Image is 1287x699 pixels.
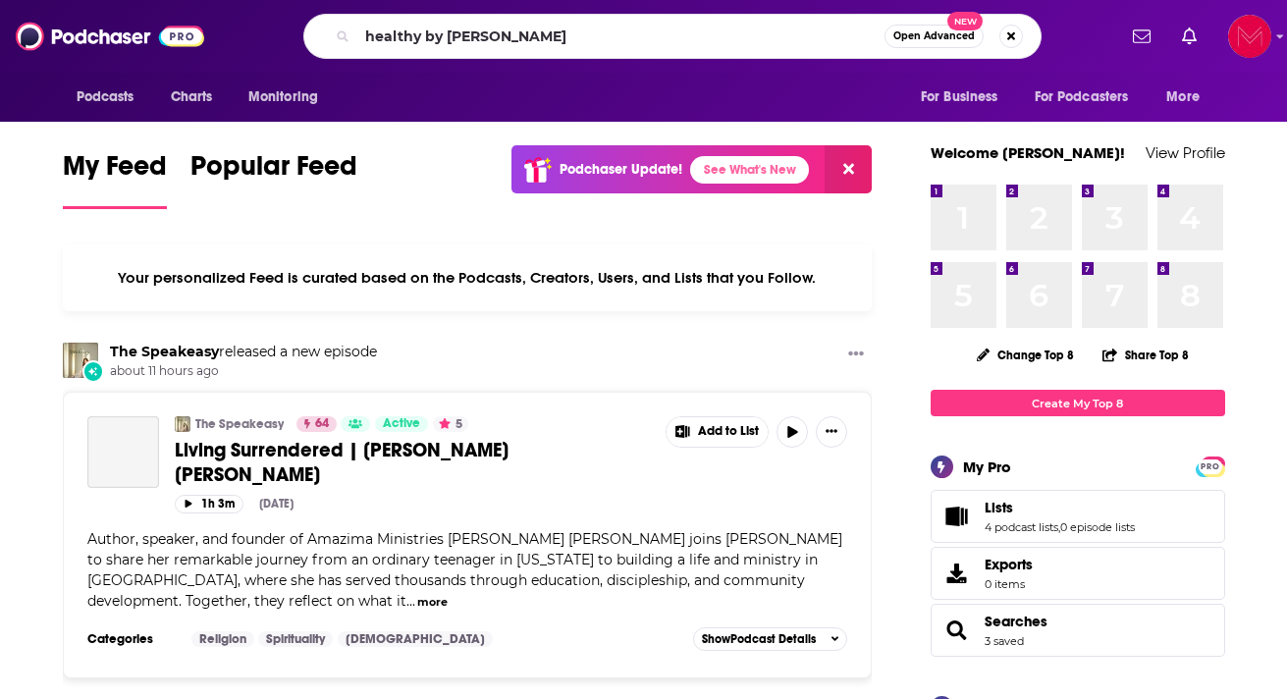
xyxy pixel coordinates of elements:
span: Monitoring [248,83,318,111]
button: open menu [1153,79,1224,116]
span: My Feed [63,149,167,194]
button: Show More Button [667,417,769,447]
button: Change Top 8 [965,343,1087,367]
button: Show profile menu [1228,15,1271,58]
a: Lists [938,503,977,530]
a: Searches [938,617,977,644]
a: Searches [985,613,1047,630]
a: See What's New [690,156,809,184]
span: Author, speaker, and founder of Amazima Ministries [PERSON_NAME] [PERSON_NAME] joins [PERSON_NAME... [87,530,842,610]
a: Show notifications dropdown [1125,20,1158,53]
img: User Profile [1228,15,1271,58]
button: Show More Button [840,343,872,367]
input: Search podcasts, credits, & more... [357,21,885,52]
a: 3 saved [985,634,1024,648]
a: Welcome [PERSON_NAME]! [931,143,1125,162]
button: Open AdvancedNew [885,25,984,48]
button: Share Top 8 [1101,336,1190,374]
span: Open Advanced [893,31,975,41]
a: PRO [1199,458,1222,473]
span: ... [406,592,415,610]
span: Lists [931,490,1225,543]
div: My Pro [963,457,1011,476]
img: Podchaser - Follow, Share and Rate Podcasts [16,18,204,55]
a: Living Surrendered | [PERSON_NAME] [PERSON_NAME] [175,438,652,487]
button: more [417,594,448,611]
span: Popular Feed [190,149,357,194]
span: Exports [938,560,977,587]
button: open menu [1022,79,1157,116]
a: Lists [985,499,1135,516]
div: New Episode [82,360,104,382]
span: Charts [171,83,213,111]
button: ShowPodcast Details [693,627,848,651]
a: My Feed [63,149,167,209]
a: Charts [158,79,225,116]
h3: Categories [87,631,176,647]
button: open menu [63,79,160,116]
span: For Business [921,83,998,111]
h3: released a new episode [110,343,377,361]
span: 0 items [985,577,1033,591]
span: Exports [985,556,1033,573]
span: For Podcasters [1035,83,1129,111]
button: open menu [235,79,344,116]
span: Podcasts [77,83,134,111]
span: Add to List [698,424,759,439]
a: Popular Feed [190,149,357,209]
a: Spirituality [258,631,333,647]
button: 1h 3m [175,495,243,513]
span: Searches [931,604,1225,657]
a: 64 [296,416,337,432]
a: [DEMOGRAPHIC_DATA] [338,631,493,647]
span: New [947,12,983,30]
span: PRO [1199,459,1222,474]
a: Create My Top 8 [931,390,1225,416]
div: [DATE] [259,497,294,511]
img: The Speakeasy [175,416,190,432]
a: The Speakeasy [195,416,284,432]
a: Show notifications dropdown [1174,20,1205,53]
a: The Speakeasy [110,343,219,360]
a: Religion [191,631,254,647]
div: Search podcasts, credits, & more... [303,14,1042,59]
p: Podchaser Update! [560,161,682,178]
a: Exports [931,547,1225,600]
span: Logged in as Pamelamcclure [1228,15,1271,58]
span: Lists [985,499,1013,516]
span: Active [383,414,420,434]
span: about 11 hours ago [110,363,377,380]
button: Show More Button [816,416,847,448]
button: 5 [433,416,468,432]
span: Show Podcast Details [702,632,816,646]
a: View Profile [1146,143,1225,162]
span: , [1058,520,1060,534]
span: More [1166,83,1200,111]
a: 4 podcast lists [985,520,1058,534]
a: Active [375,416,428,432]
div: Your personalized Feed is curated based on the Podcasts, Creators, Users, and Lists that you Follow. [63,244,873,311]
span: Living Surrendered | [PERSON_NAME] [PERSON_NAME] [175,438,509,487]
a: 0 episode lists [1060,520,1135,534]
a: Living Surrendered | Katie David Majors [87,416,159,488]
img: The Speakeasy [63,343,98,378]
button: open menu [907,79,1023,116]
span: 64 [315,414,329,434]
